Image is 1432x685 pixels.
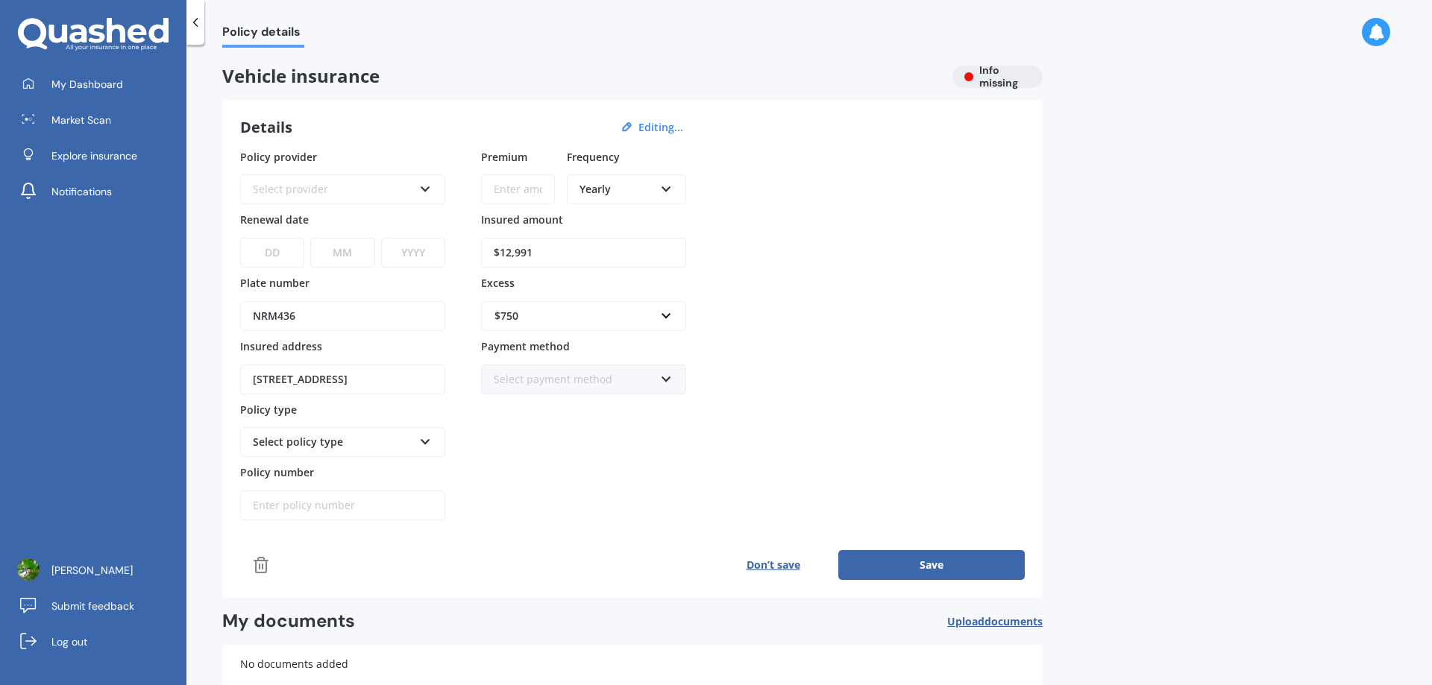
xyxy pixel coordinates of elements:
div: Select policy type [253,434,413,450]
span: Premium [481,149,527,163]
input: Enter amount [481,174,555,204]
span: Insured address [240,339,322,353]
span: Policy number [240,465,314,479]
div: Select payment method [494,371,654,388]
span: Upload [947,616,1043,628]
span: Excess [481,276,515,290]
a: My Dashboard [11,69,186,99]
span: Vehicle insurance [222,66,940,87]
a: Market Scan [11,105,186,135]
h3: Details [240,118,292,137]
span: Policy details [222,25,304,45]
span: Payment method [481,339,570,353]
span: documents [984,614,1043,628]
span: Frequency [567,149,620,163]
button: Save [838,550,1025,580]
span: Submit feedback [51,599,134,613]
span: Policy provider [240,149,317,163]
span: [PERSON_NAME] [51,563,133,578]
input: Enter amount [481,238,686,268]
span: Log out [51,634,87,649]
a: Explore insurance [11,141,186,171]
input: Enter plate number [240,301,445,331]
a: Submit feedback [11,591,186,621]
button: Editing... [634,121,688,134]
span: Insured amount [481,212,563,227]
span: Notifications [51,184,112,199]
span: Renewal date [240,212,309,227]
button: Uploaddocuments [947,610,1043,633]
span: Market Scan [51,113,111,127]
img: ACg8ocLPp5AvBQ8pYA7uR0rObocBNMT94p4dOJV_sJBMHcwFOjxQXTA=s96-c [17,558,40,581]
input: Enter policy number [240,490,445,520]
input: Enter address [240,364,445,394]
a: [PERSON_NAME] [11,555,186,585]
div: Yearly [580,181,654,198]
span: My Dashboard [51,77,123,92]
div: Select provider [253,181,413,198]
span: Plate number [240,276,310,290]
a: Log out [11,627,186,657]
h2: My documents [222,610,355,633]
a: Notifications [11,177,186,206]
span: Policy type [240,402,297,416]
span: Explore insurance [51,148,137,163]
div: $750 [494,308,655,324]
button: Don’t save [708,550,838,580]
